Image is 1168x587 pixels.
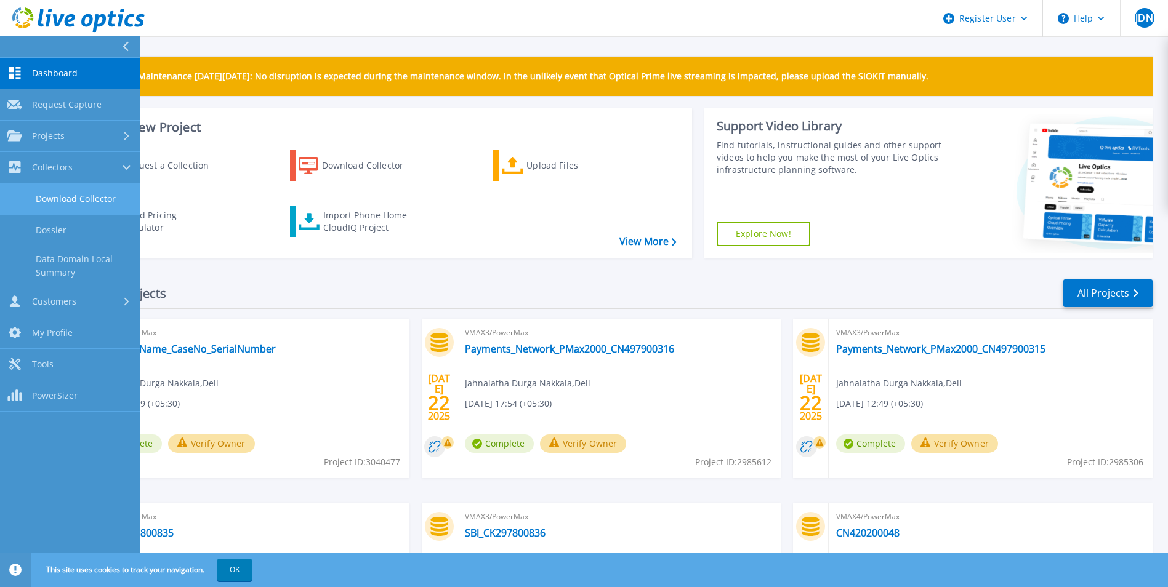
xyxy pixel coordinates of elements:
span: My Profile [32,327,73,338]
span: Complete [465,434,534,453]
a: CN420200048 [836,527,900,539]
span: VMAX3/PowerMax [93,326,402,340]
span: Customers [32,296,76,307]
span: Tools [32,359,54,370]
div: Download Collector [322,153,421,178]
button: OK [217,559,252,581]
span: VMAX3/PowerMax [465,510,774,524]
span: PowerSizer [32,390,78,401]
span: Collectors [32,162,73,173]
span: This site uses cookies to track your navigation. [34,559,252,581]
div: Cloud Pricing Calculator [121,209,219,234]
a: View More [619,236,677,247]
span: Complete [836,434,905,453]
button: Verify Owner [911,434,998,453]
a: CustomerName_CaseNo_SerialNumber [93,343,276,355]
button: Verify Owner [540,434,627,453]
span: Request Capture [32,99,102,110]
span: VMAX3/PowerMax [465,326,774,340]
span: Project ID: 2985306 [1067,455,1143,469]
span: JDN [1135,13,1153,23]
span: VMAX4/PowerMax [836,510,1145,524]
div: Upload Files [526,153,625,178]
a: Cloud Pricing Calculator [87,206,225,237]
div: Import Phone Home CloudIQ Project [323,209,419,234]
span: 22 [800,397,822,408]
span: Jahnalatha Durga Nakkala , Dell [465,377,590,390]
span: 22 [428,397,450,408]
span: Dashboard [32,68,78,79]
div: [DATE] 2025 [799,375,823,420]
a: SBI_CK297800836 [465,527,546,539]
a: Payments_Network_PMax2000_CN497900316 [465,343,674,355]
span: Jahnalatha Durga Nakkala , Dell [93,377,219,390]
a: Explore Now! [717,222,810,246]
div: [DATE] 2025 [427,375,451,420]
div: Support Video Library [717,118,945,134]
h3: Start a New Project [87,121,676,134]
button: Verify Owner [168,434,255,453]
a: Download Collector [290,150,427,181]
p: Scheduled Maintenance [DATE][DATE]: No disruption is expected during the maintenance window. In t... [92,71,928,81]
span: Project ID: 3040477 [324,455,400,469]
span: Jahnalatha Durga Nakkala , Dell [836,377,962,390]
div: Find tutorials, instructional guides and other support videos to help you make the most of your L... [717,139,945,176]
span: VMAX3/PowerMax [836,326,1145,340]
span: Project ID: 2985612 [695,455,771,469]
a: Request a Collection [87,150,225,181]
a: Upload Files [493,150,630,181]
span: [DATE] 17:54 (+05:30) [465,397,552,410]
span: Projects [32,130,65,142]
span: VMAX3/PowerMax [93,510,402,524]
span: [DATE] 12:49 (+05:30) [836,397,923,410]
a: Payments_Network_PMax2000_CN497900315 [836,343,1045,355]
div: Request a Collection [123,153,221,178]
a: All Projects [1063,279,1153,307]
